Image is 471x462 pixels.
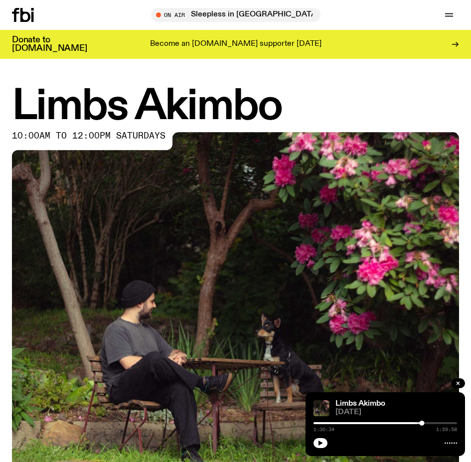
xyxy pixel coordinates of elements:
[314,427,334,432] span: 1:30:34
[12,132,165,140] span: 10:00am to 12:00pm saturdays
[151,8,320,22] button: On AirSleepless in [GEOGRAPHIC_DATA]
[314,400,329,416] img: Jackson sits at an outdoor table, legs crossed and gazing at a black and brown dog also sitting a...
[335,400,385,408] a: Limbs Akimbo
[12,36,87,53] h3: Donate to [DOMAIN_NAME]
[436,427,457,432] span: 1:59:58
[150,40,321,49] p: Become an [DOMAIN_NAME] supporter [DATE]
[335,409,457,416] span: [DATE]
[12,87,459,127] h1: Limbs Akimbo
